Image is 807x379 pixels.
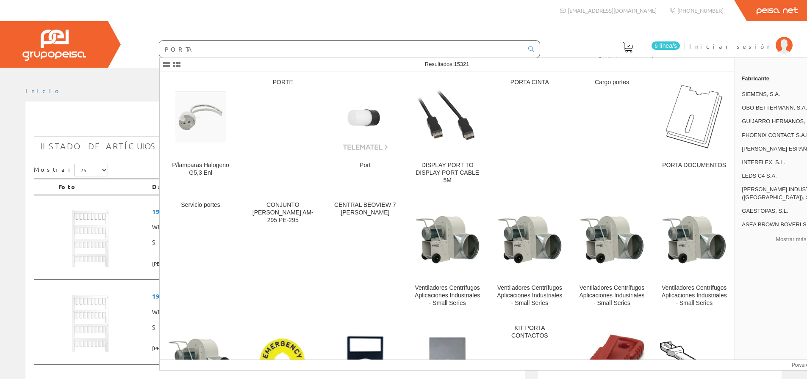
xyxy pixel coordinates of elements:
[25,87,61,94] a: Inicio
[489,72,571,194] a: PORTA CINTA
[166,201,235,209] div: Servicio portes
[689,35,793,43] a: Iniciar sesión
[324,72,406,194] a: Port Port
[660,206,728,274] img: Ventiladores Centrífugos Aplicaciones Industriales - Small Series
[152,288,513,304] span: 1919490000
[34,136,163,156] a: Listado de artículos
[689,42,771,50] span: Iniciar sesión
[599,54,657,63] span: Pedido actual
[34,115,517,132] h1: 175
[58,204,122,267] img: Foto artículo Sf 3_12 Mc Ne Ws V2 Señalizador Cables 3-3.7 mm blanco (150x150)
[152,305,513,320] span: WEID6558
[324,195,406,317] a: CENTRAL BEOVIEW 7 [PERSON_NAME]
[22,30,86,61] img: Grupo Peisa
[496,324,564,340] div: KIT PORTA CONTACTOS
[159,41,523,58] input: Buscar ...
[331,201,399,217] div: CENTRAL BEOVIEW 7 [PERSON_NAME]
[660,162,728,169] div: PORTA DOCUMENTOS
[591,35,682,66] a: 6 línea/s Pedido actual
[496,79,564,86] div: PORTA CINTA
[55,179,149,195] th: Foto
[660,82,728,151] img: PORTA DOCUMENTOS
[152,204,513,220] span: 1919540000
[425,61,469,67] span: Resultados:
[160,72,241,194] a: P/lamparas Halogeno G5,3 Enl P/lamparas Halogeno G5,3 Enl
[160,195,241,317] a: Servicio portes
[571,195,653,317] a: Ventiladores Centrífugos Aplicaciones Industriales - Small Series Ventiladores Centrífugos Aplica...
[568,7,657,14] span: [EMAIL_ADDRESS][DOMAIN_NAME]
[413,82,482,151] img: DISPLAY PORT TO DISPLAY PORT CABLE 5M
[152,320,513,335] span: Sf 2_12 Mc Ne Ws V2 Señalizador Cables 2.2-2.9 mm blanco
[413,284,482,307] div: Ventiladores Centrífugos Aplicaciones Industriales - Small Series
[407,195,488,317] a: Ventiladores Centrífugos Aplicaciones Industriales - Small Series Ventiladores Centrífugos Aplica...
[242,72,324,194] a: PORTE
[152,235,513,250] span: Sf 3_12 Mc Ne Ws V2 Señalizador Cables 3-3.7 mm blanco
[653,72,735,194] a: PORTA DOCUMENTOS PORTA DOCUMENTOS
[331,162,399,169] div: Port
[149,179,517,195] th: Datos
[496,206,564,274] img: Ventiladores Centrífugos Aplicaciones Industriales - Small Series
[407,72,488,194] a: DISPLAY PORT TO DISPLAY PORT CABLE 5M DISPLAY PORT TO DISPLAY PORT CABLE 5M
[571,72,653,194] a: Cargo portes
[152,341,513,355] span: [PERSON_NAME], S.A.
[34,164,108,176] label: Mostrar
[175,91,226,143] img: P/lamparas Halogeno G5,3 Enl
[578,206,646,274] img: Ventiladores Centrífugos Aplicaciones Industriales - Small Series
[653,195,735,317] a: Ventiladores Centrífugos Aplicaciones Industriales - Small Series Ventiladores Centrífugos Aplica...
[454,61,469,67] span: 15321
[489,195,571,317] a: Ventiladores Centrífugos Aplicaciones Industriales - Small Series Ventiladores Centrífugos Aplica...
[413,162,482,184] div: DISPLAY PORT TO DISPLAY PORT CABLE 5M
[652,41,680,50] span: 6 línea/s
[152,257,513,271] span: [PERSON_NAME], S.A.
[578,79,646,86] div: Cargo portes
[331,82,399,151] img: Port
[74,164,108,176] select: Mostrar
[58,288,122,352] img: Foto artículo Sf 2_12 Mc Ne Ws V2 Señalizador Cables 2.2-2.9 mm blanco (150x150)
[242,195,324,317] a: CONJUNTO [PERSON_NAME] AM-295 PE-295
[413,206,482,274] img: Ventiladores Centrífugos Aplicaciones Industriales - Small Series
[249,201,317,224] div: CONJUNTO [PERSON_NAME] AM-295 PE-295
[249,79,317,86] div: PORTE
[166,162,235,177] div: P/lamparas Halogeno G5,3 Enl
[677,7,724,14] span: [PHONE_NUMBER]
[496,284,564,307] div: Ventiladores Centrífugos Aplicaciones Industriales - Small Series
[152,220,513,235] span: WEID6563
[660,284,728,307] div: Ventiladores Centrífugos Aplicaciones Industriales - Small Series
[578,284,646,307] div: Ventiladores Centrífugos Aplicaciones Industriales - Small Series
